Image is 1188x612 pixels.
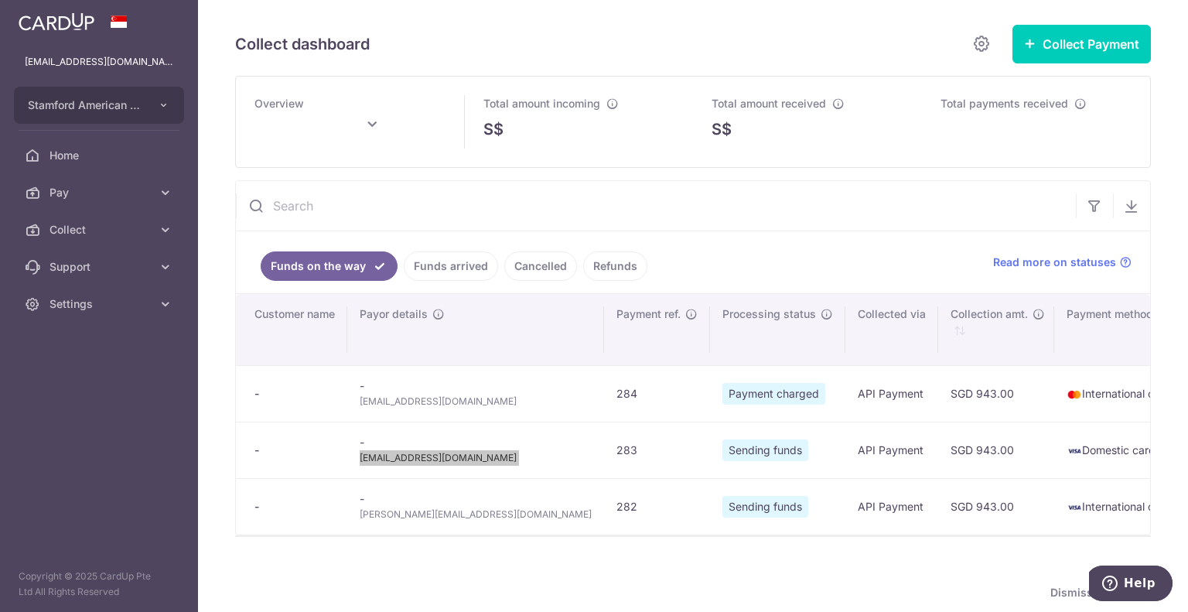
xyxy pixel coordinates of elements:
[604,294,710,365] th: Payment ref.
[938,365,1054,422] td: SGD 943.00
[35,11,67,25] span: Help
[845,422,938,478] td: API Payment
[604,422,710,478] td: 283
[1012,25,1151,63] button: Collect Payment
[722,383,825,405] span: Payment charged
[49,259,152,275] span: Support
[347,478,604,535] td: -
[49,148,152,163] span: Home
[504,251,577,281] a: Cancelled
[938,422,1054,478] td: SGD 943.00
[254,499,335,515] div: -
[993,255,1116,270] span: Read more on statuses
[1067,387,1082,402] img: mastercard-sm-87a3fd1e0bddd137fecb07648320f44c262e2538e7db6024463105ddbc961eb2.png
[845,294,938,365] th: Collected via
[1067,443,1082,459] img: visa-sm-192604c4577d2d35970c8ed26b86981c2741ebd56154ab54ad91a526f0f24972.png
[951,306,1028,322] span: Collection amt.
[235,32,370,56] h5: Collect dashboard
[347,365,604,422] td: -
[1054,365,1183,422] td: International card
[236,294,347,365] th: Customer name
[712,118,732,141] span: S$
[360,507,592,522] span: [PERSON_NAME][EMAIL_ADDRESS][DOMAIN_NAME]
[360,394,592,409] span: [EMAIL_ADDRESS][DOMAIN_NAME]
[483,97,600,110] span: Total amount incoming
[710,294,845,365] th: Processing status
[1054,294,1183,365] th: Payment method
[347,422,604,478] td: -
[19,12,94,31] img: CardUp
[404,251,498,281] a: Funds arrived
[347,294,604,365] th: Payor details
[49,185,152,200] span: Pay
[261,251,398,281] a: Funds on the way
[360,450,592,466] span: [EMAIL_ADDRESS][DOMAIN_NAME]
[49,296,152,312] span: Settings
[1067,500,1082,515] img: visa-sm-192604c4577d2d35970c8ed26b86981c2741ebd56154ab54ad91a526f0f24972.png
[722,306,816,322] span: Processing status
[236,181,1076,231] input: Search
[14,87,184,124] button: Stamford American International School Pte Ltd
[604,365,710,422] td: 284
[993,255,1132,270] a: Read more on statuses
[25,54,173,70] p: [EMAIL_ADDRESS][DOMAIN_NAME]
[254,386,335,402] div: -
[483,118,504,141] span: S$
[845,365,938,422] td: API Payment
[28,97,142,113] span: Stamford American International School Pte Ltd
[254,443,335,458] div: -
[1054,422,1183,478] td: Domestic card
[49,222,152,238] span: Collect
[1050,583,1145,602] span: Dismiss guide
[616,306,681,322] span: Payment ref.
[938,478,1054,535] td: SGD 943.00
[845,478,938,535] td: API Payment
[940,97,1068,110] span: Total payments received
[583,251,647,281] a: Refunds
[360,306,428,322] span: Payor details
[722,496,808,518] span: Sending funds
[254,97,304,110] span: Overview
[938,294,1054,365] th: Collection amt. : activate to sort column ascending
[712,97,826,110] span: Total amount received
[722,439,808,461] span: Sending funds
[604,478,710,535] td: 282
[1089,566,1173,604] iframe: Opens a widget where you can find more information
[1054,478,1183,535] td: International card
